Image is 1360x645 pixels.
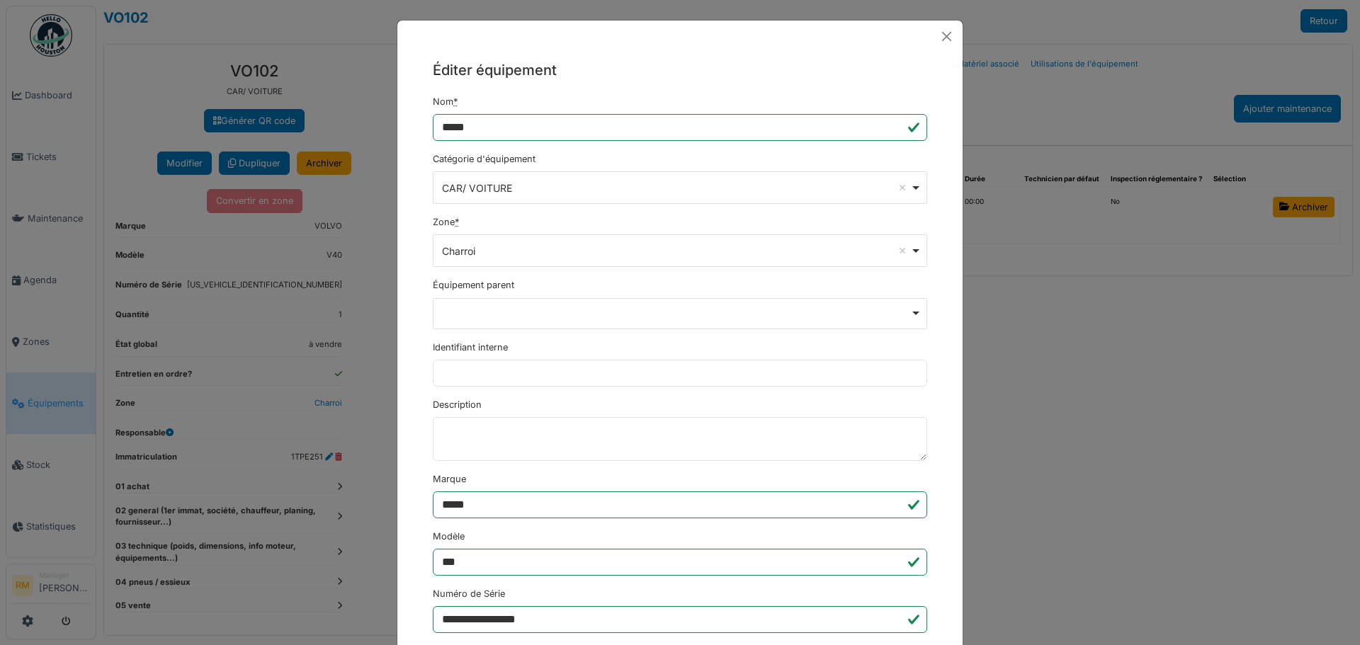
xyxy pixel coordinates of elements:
[433,152,535,166] label: Catégorie d'équipement
[433,530,465,543] label: Modèle
[433,341,508,354] label: Identifiant interne
[433,472,466,486] label: Marque
[433,95,458,108] label: Nom
[433,59,927,81] h5: Éditer équipement
[936,26,957,47] button: Close
[453,96,458,107] abbr: Requis
[433,278,514,292] label: Équipement parent
[895,181,909,195] button: Remove item: '2572'
[895,244,909,258] button: Remove item: '14960'
[442,244,910,258] div: Charroi
[433,215,459,229] label: Zone
[433,587,505,600] label: Numéro de Série
[433,398,482,411] label: Description
[455,217,459,227] abbr: Requis
[442,181,910,195] div: CAR/ VOITURE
